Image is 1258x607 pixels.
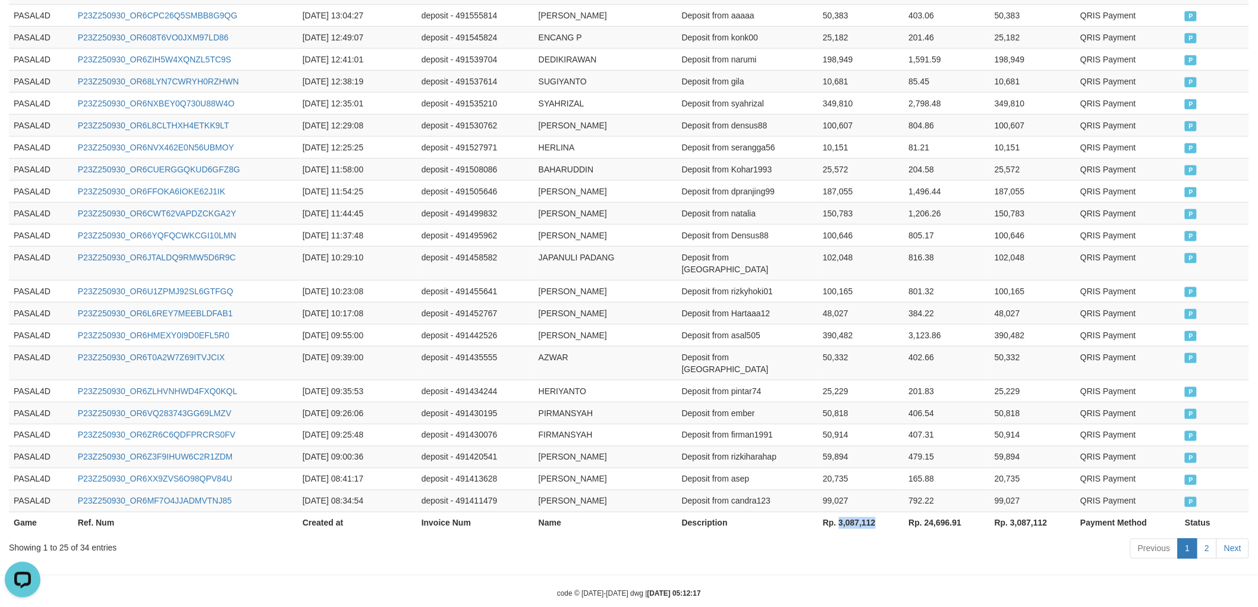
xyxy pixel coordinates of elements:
[534,48,677,70] td: DEDIKIRAWAN
[534,158,677,180] td: BAHARUDDIN
[9,136,73,158] td: PASAL4D
[1185,99,1197,109] span: PAID
[1075,512,1180,534] th: Payment Method
[904,202,990,224] td: 1,206.26
[534,468,677,490] td: [PERSON_NAME]
[1075,26,1180,48] td: QRIS Payment
[78,496,232,506] a: P23Z250930_OR6MF7O4JJADMVTNJ85
[78,121,229,130] a: P23Z250930_OR6L8CLTHXH4ETKK9LT
[990,424,1076,446] td: 50,914
[417,424,534,446] td: deposit - 491430076
[1130,539,1178,559] a: Previous
[904,180,990,202] td: 1,496.44
[818,446,904,468] td: 59,894
[1185,453,1197,463] span: PAID
[990,224,1076,246] td: 100,646
[534,26,677,48] td: ENCANG P
[1075,246,1180,280] td: QRIS Payment
[1075,4,1180,26] td: QRIS Payment
[417,468,534,490] td: deposit - 491413628
[78,77,239,86] a: P23Z250930_OR68LYN7CWRYH0RZHWN
[417,302,534,324] td: deposit - 491452767
[990,324,1076,346] td: 390,482
[9,158,73,180] td: PASAL4D
[904,424,990,446] td: 407.31
[298,402,417,424] td: [DATE] 09:26:06
[417,158,534,180] td: deposit - 491508086
[534,446,677,468] td: [PERSON_NAME]
[417,224,534,246] td: deposit - 491495962
[677,380,818,402] td: Deposit from pintar74
[677,446,818,468] td: Deposit from rizkiharahap
[1185,309,1197,319] span: PAID
[990,380,1076,402] td: 25,229
[818,70,904,92] td: 10,681
[298,180,417,202] td: [DATE] 11:54:25
[818,180,904,202] td: 187,055
[534,346,677,380] td: AZWAR
[78,309,233,318] a: P23Z250930_OR6L6REY7MEEBLDFAB1
[9,224,73,246] td: PASAL4D
[417,48,534,70] td: deposit - 491539704
[904,280,990,302] td: 801.32
[1185,187,1197,197] span: PAID
[904,324,990,346] td: 3,123.86
[78,253,236,262] a: P23Z250930_OR6JTALDQ9RMW5D6R9C
[9,302,73,324] td: PASAL4D
[904,224,990,246] td: 805.17
[417,114,534,136] td: deposit - 491530762
[9,346,73,380] td: PASAL4D
[904,346,990,380] td: 402.66
[1180,512,1249,534] th: Status
[78,386,237,396] a: P23Z250930_OR6ZLHVNHWD4FXQ0KQL
[9,4,73,26] td: PASAL4D
[818,158,904,180] td: 25,572
[9,468,73,490] td: PASAL4D
[818,512,904,534] th: Rp. 3,087,112
[990,402,1076,424] td: 50,818
[9,512,73,534] th: Game
[990,136,1076,158] td: 10,151
[818,48,904,70] td: 198,949
[1197,539,1217,559] a: 2
[534,280,677,302] td: [PERSON_NAME]
[647,590,701,598] strong: [DATE] 05:12:17
[417,202,534,224] td: deposit - 491499832
[1185,33,1197,43] span: PAID
[417,280,534,302] td: deposit - 491455641
[990,158,1076,180] td: 25,572
[677,490,818,512] td: Deposit from candra123
[534,202,677,224] td: [PERSON_NAME]
[298,92,417,114] td: [DATE] 12:35:01
[9,92,73,114] td: PASAL4D
[5,5,40,40] button: Open LiveChat chat widget
[818,224,904,246] td: 100,646
[1075,302,1180,324] td: QRIS Payment
[78,55,231,64] a: P23Z250930_OR6ZIH5W4XQNZL5TC9S
[904,136,990,158] td: 81.21
[990,202,1076,224] td: 150,783
[990,468,1076,490] td: 20,735
[534,224,677,246] td: [PERSON_NAME]
[298,48,417,70] td: [DATE] 12:41:01
[534,180,677,202] td: [PERSON_NAME]
[904,158,990,180] td: 204.58
[78,474,232,484] a: P23Z250930_OR6XX9ZVS6O98QPV84U
[1185,231,1197,241] span: PAID
[298,280,417,302] td: [DATE] 10:23:08
[904,468,990,490] td: 165.88
[534,70,677,92] td: SUGIYANTO
[9,114,73,136] td: PASAL4D
[1075,158,1180,180] td: QRIS Payment
[904,114,990,136] td: 804.86
[677,70,818,92] td: Deposit from gila
[677,346,818,380] td: Deposit from [GEOGRAPHIC_DATA]
[904,380,990,402] td: 201.83
[9,446,73,468] td: PASAL4D
[534,512,677,534] th: Name
[904,26,990,48] td: 201.46
[677,512,818,534] th: Description
[990,446,1076,468] td: 59,894
[1075,424,1180,446] td: QRIS Payment
[9,246,73,280] td: PASAL4D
